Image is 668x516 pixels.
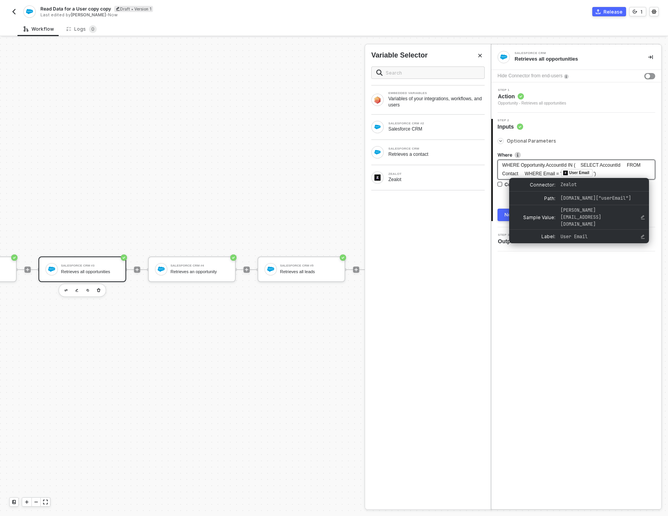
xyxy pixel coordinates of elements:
div: Last edited by - Now [40,12,333,18]
img: integration-icon [500,54,507,61]
div: Workflow [24,26,54,32]
div: Variable Selector [371,51,428,60]
span: icon-versioning [633,9,637,14]
span: Action [498,92,566,100]
div: 1 [640,9,643,15]
span: icon-expand [43,500,48,504]
div: Configurable by user [504,181,552,188]
img: icon-info [515,152,521,158]
span: Step 3 [498,234,519,237]
button: 1 [629,7,646,16]
img: fieldIcon [563,171,568,175]
span: Zealot [560,181,577,188]
span: [PERSON_NAME][EMAIL_ADDRESS][DOMAIN_NAME] [560,207,601,227]
img: search [376,70,383,76]
button: Next [498,209,523,221]
sup: 0 [89,25,97,33]
span: ') [593,171,596,176]
div: EMBEDDED VARIABLES [388,92,485,95]
div: SALESFORCE CRM #2 [388,122,485,125]
button: Edit Sample Value [638,213,647,222]
img: Block [374,149,381,155]
div: User Email [569,169,590,176]
span: icon-play [24,500,29,504]
img: Block [374,124,381,130]
div: Zealot [388,176,485,183]
span: Optional Parameters [507,138,556,144]
img: integration-icon [26,8,33,15]
div: SALESFORCE CRM [388,147,485,150]
div: ZEALOT [388,173,485,176]
span: Sample Value: [511,214,555,220]
div: Step 2Inputs Optional ParametersWhereicon-infoWHERE Opportunity.AccountId IN ( SELECT AccountId F... [491,119,661,221]
div: Next [504,212,516,218]
div: Variables of your integrations, workflows, and users [388,96,485,108]
span: Output [498,237,519,245]
div: Optional Parameters [498,137,655,145]
span: WHERE Opportunity.AccountId IN ( SELECT AccountId FROM Contact WHERE Email = ' [502,162,642,176]
span: Connector: [511,181,555,188]
input: Search [386,68,480,77]
span: icon-collapse-right [648,55,653,59]
div: Opportunity - Retrieves all opportunities [498,100,566,106]
span: icon-minus [34,500,38,504]
span: Step 2 [498,119,523,122]
img: icon-info [564,74,569,79]
span: icon-arrow-right-small [498,139,503,143]
span: [DOMAIN_NAME]["userEmail"] [560,195,631,201]
span: Path: [511,195,555,201]
div: Draft • Version 1 [114,6,153,12]
span: [PERSON_NAME] [71,12,106,17]
img: back [11,9,17,15]
span: Label: [511,233,555,240]
span: Step 1 [498,89,566,92]
label: Where [498,152,655,158]
div: Release [604,9,623,15]
button: back [9,7,19,16]
span: icon-edit [116,7,120,11]
button: Close [475,51,485,60]
span: icon-settings [652,9,656,14]
div: Retrieves a contact [388,151,485,157]
div: Logs [66,25,97,33]
span: Inputs [498,123,523,131]
div: Salesforce CRM [515,52,631,55]
div: Step 1Action Opportunity - Retrieves all opportunities [491,89,661,106]
div: Hide Connector from end-users [498,72,562,80]
button: Release [592,7,626,16]
div: Salesforce CRM [388,126,485,132]
span: Read Data for a User copy copy [40,5,111,12]
span: User Email [560,233,588,239]
img: Block [374,174,381,181]
img: Block [374,96,381,103]
span: icon-commerce [596,9,600,14]
button: Edit Label [638,232,647,241]
div: Retrieves all opportunities [515,56,636,63]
